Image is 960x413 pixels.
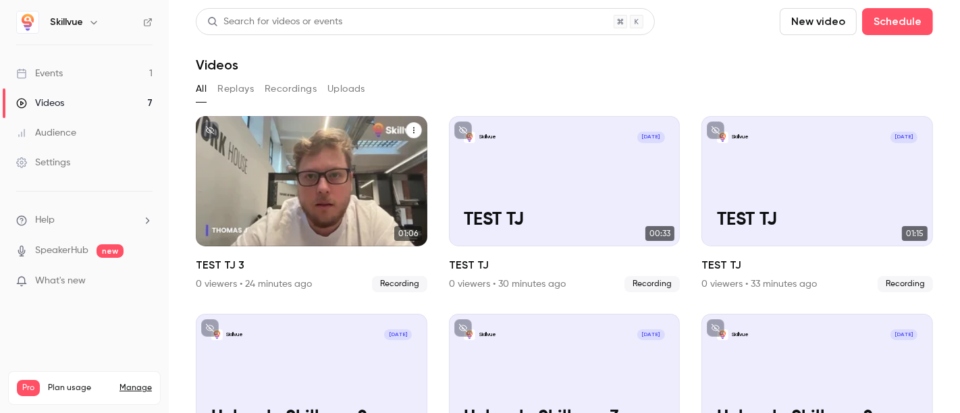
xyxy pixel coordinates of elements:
[50,16,83,29] h6: Skillvue
[707,319,724,337] button: unpublished
[717,210,917,231] p: TEST TJ
[16,213,153,227] li: help-dropdown-opener
[637,329,665,341] span: [DATE]
[136,275,153,287] iframe: Noticeable Trigger
[701,116,933,292] li: TEST TJ
[902,226,928,241] span: 01:15
[862,8,933,35] button: Schedule
[464,210,664,231] p: TEST TJ
[449,257,681,273] h2: TEST TJ
[17,11,38,33] img: Skillvue
[16,67,63,80] div: Events
[196,257,427,273] h2: TEST TJ 3
[645,226,674,241] span: 00:33
[217,78,254,100] button: Replays
[71,80,103,88] div: Dominio
[196,78,207,100] button: All
[449,116,681,292] li: TEST TJ
[17,380,40,396] span: Pro
[207,15,342,29] div: Search for videos or events
[22,35,32,46] img: website_grey.svg
[890,329,918,341] span: [DATE]
[707,121,724,139] button: unpublished
[35,213,55,227] span: Help
[151,80,224,88] div: Keyword (traffico)
[201,319,219,337] button: unpublished
[384,329,412,341] span: [DATE]
[201,121,219,139] button: unpublished
[372,276,427,292] span: Recording
[454,319,472,337] button: unpublished
[38,22,66,32] div: v 4.0.25
[35,274,86,288] span: What's new
[701,257,933,273] h2: TEST TJ
[16,97,64,110] div: Videos
[97,244,124,258] span: new
[394,226,422,241] span: 01:06
[637,132,665,143] span: [DATE]
[624,276,680,292] span: Recording
[196,8,933,405] section: Videos
[35,244,88,258] a: SpeakerHub
[22,22,32,32] img: logo_orange.svg
[449,277,566,291] div: 0 viewers • 30 minutes ago
[449,116,681,292] a: TEST TJSkillvue[DATE]TEST TJ00:33TEST TJ0 viewers • 30 minutes agoRecording
[56,78,67,89] img: tab_domain_overview_orange.svg
[196,277,312,291] div: 0 viewers • 24 minutes ago
[732,133,749,141] p: Skillvue
[16,156,70,169] div: Settings
[196,116,427,292] a: 01:06TEST TJ 30 viewers • 24 minutes agoRecording
[196,57,238,73] h1: Videos
[327,78,365,100] button: Uploads
[136,78,146,89] img: tab_keywords_by_traffic_grey.svg
[119,383,152,393] a: Manage
[479,133,496,141] p: Skillvue
[890,132,918,143] span: [DATE]
[780,8,857,35] button: New video
[35,35,193,46] div: [PERSON_NAME]: [DOMAIN_NAME]
[196,116,427,292] li: TEST TJ 3
[701,116,933,292] a: TEST TJ Skillvue[DATE]TEST TJ01:15TEST TJ0 viewers • 33 minutes agoRecording
[226,331,243,339] p: Skillvue
[701,277,817,291] div: 0 viewers • 33 minutes ago
[16,126,76,140] div: Audience
[732,331,749,339] p: Skillvue
[48,383,111,393] span: Plan usage
[454,121,472,139] button: unpublished
[479,331,496,339] p: Skillvue
[878,276,933,292] span: Recording
[265,78,317,100] button: Recordings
